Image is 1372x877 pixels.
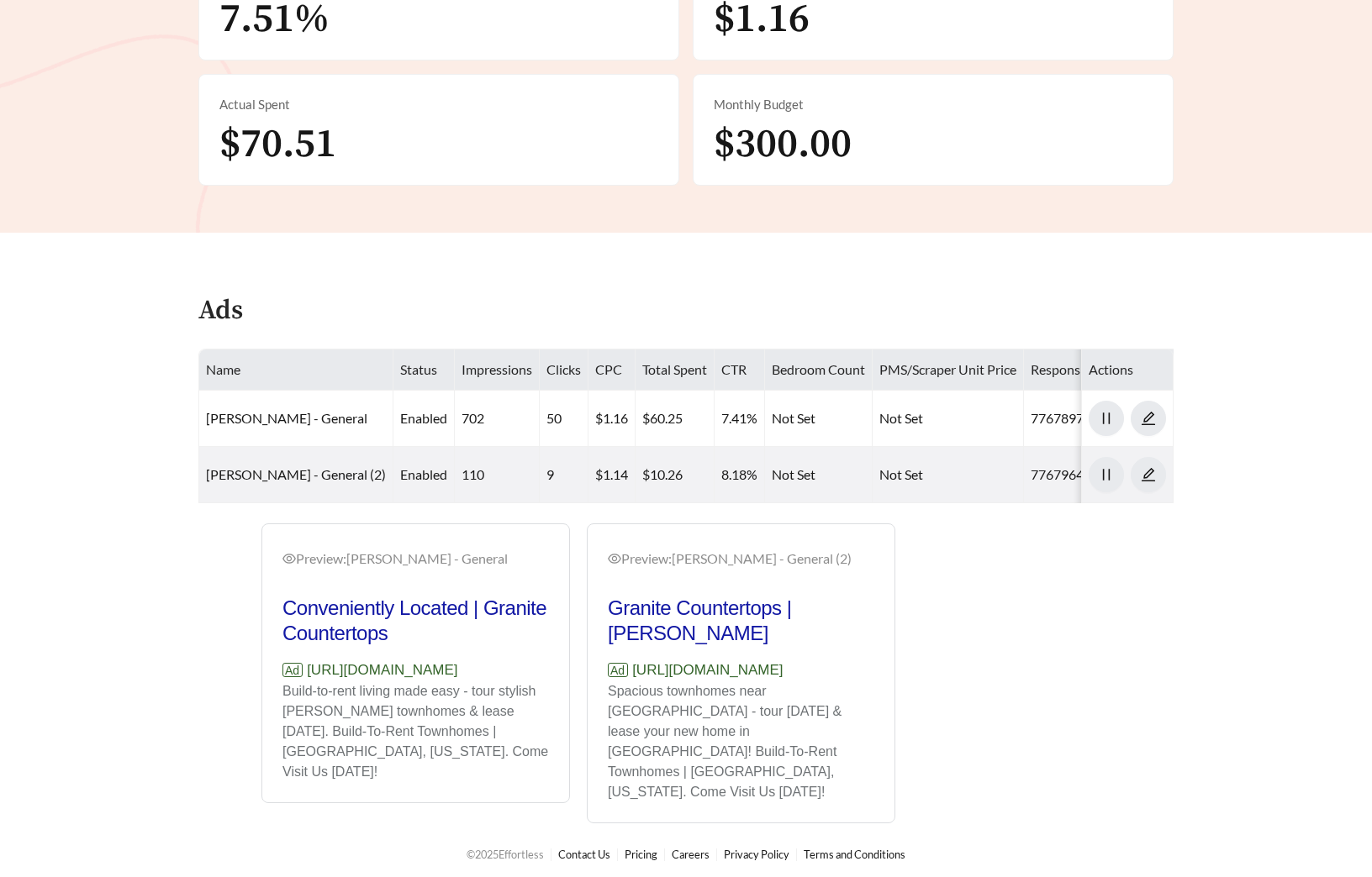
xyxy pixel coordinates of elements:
span: edit [1132,467,1165,482]
td: Not Set [873,447,1024,503]
span: $300.00 [714,119,852,170]
td: 50 [540,391,588,447]
a: Pricing [625,848,657,861]
span: pause [1090,467,1123,482]
span: $70.51 [219,119,336,170]
button: pause [1089,401,1124,436]
td: $60.25 [636,391,715,447]
a: Privacy Policy [724,848,789,861]
h4: Ads [198,297,243,326]
div: Actual Spent [219,95,658,114]
a: Terms and Conditions [804,848,905,861]
a: Careers [672,848,710,861]
span: edit [1132,411,1165,426]
td: Not Set [873,391,1024,447]
p: [URL][DOMAIN_NAME] [282,659,549,681]
th: Status [393,349,455,391]
div: Preview: [PERSON_NAME] - General [282,549,549,569]
td: $1.14 [588,447,636,503]
div: Monthly Budget [714,95,1153,114]
td: $10.26 [636,447,715,503]
span: CPC [595,361,622,377]
span: CTR [721,361,747,377]
td: 110 [455,447,540,503]
th: PMS/Scraper Unit Price [873,349,1024,391]
th: Impressions [455,349,540,391]
span: eye [608,552,621,565]
th: Clicks [540,349,588,391]
p: Spacious townhomes near [GEOGRAPHIC_DATA] - tour [DATE] & lease your new home in [GEOGRAPHIC_DATA... [608,681,874,802]
h2: Granite Countertops | [PERSON_NAME] [608,596,874,646]
span: pause [1090,411,1123,426]
span: Ad [608,663,628,677]
span: Ad [282,663,303,677]
a: [PERSON_NAME] - General [206,410,367,426]
span: enabled [400,466,447,482]
td: $1.16 [588,391,636,447]
td: 8.18% [715,447,765,503]
a: edit [1131,466,1166,482]
td: 776789770059 [1024,391,1138,447]
button: edit [1131,401,1166,436]
a: edit [1131,410,1166,426]
td: Not Set [765,447,873,503]
a: [PERSON_NAME] - General (2) [206,466,386,482]
div: Preview: [PERSON_NAME] - General (2) [608,549,874,569]
span: eye [282,552,296,565]
h2: Conveniently Located | Granite Countertops [282,596,549,646]
a: Contact Us [558,848,610,861]
td: 9 [540,447,588,503]
button: pause [1089,457,1124,492]
span: enabled [400,410,447,426]
button: edit [1131,457,1166,492]
th: Total Spent [636,349,715,391]
th: Bedroom Count [765,349,873,391]
p: [URL][DOMAIN_NAME] [608,659,874,681]
td: 776796498468 [1024,447,1138,503]
p: Build-to-rent living made easy - tour stylish [PERSON_NAME] townhomes & lease [DATE]. Build-To-Re... [282,681,549,782]
th: Responsive Ad Id [1024,349,1138,391]
th: Actions [1082,349,1174,391]
td: Not Set [765,391,873,447]
td: 7.41% [715,391,765,447]
th: Name [199,349,393,391]
td: 702 [455,391,540,447]
span: © 2025 Effortless [467,848,544,861]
